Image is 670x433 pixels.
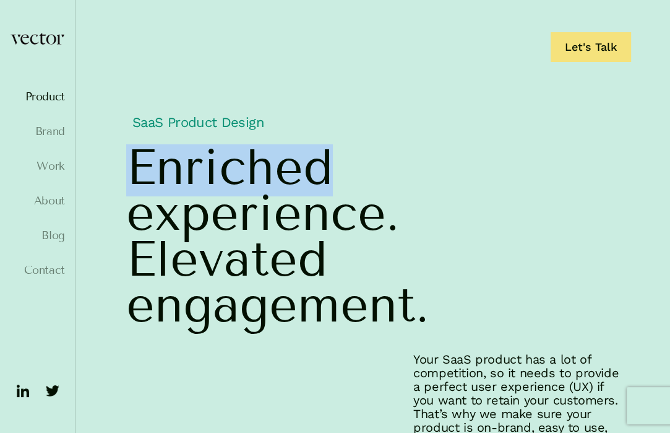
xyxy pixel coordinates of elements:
[126,190,399,236] span: experience.
[126,107,622,144] h1: SaaS Product Design
[10,90,65,103] a: Product
[126,236,327,282] span: Elevated
[126,282,429,328] span: engagement.
[551,32,631,62] a: Let's Talk
[10,125,65,138] a: Brand
[10,195,65,207] a: About
[10,160,65,172] a: Work
[10,264,65,276] a: Contact
[10,229,65,242] a: Blog
[43,381,62,401] img: ico-twitter-fill
[126,144,333,190] span: Enriched
[13,381,33,401] img: ico-linkedin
